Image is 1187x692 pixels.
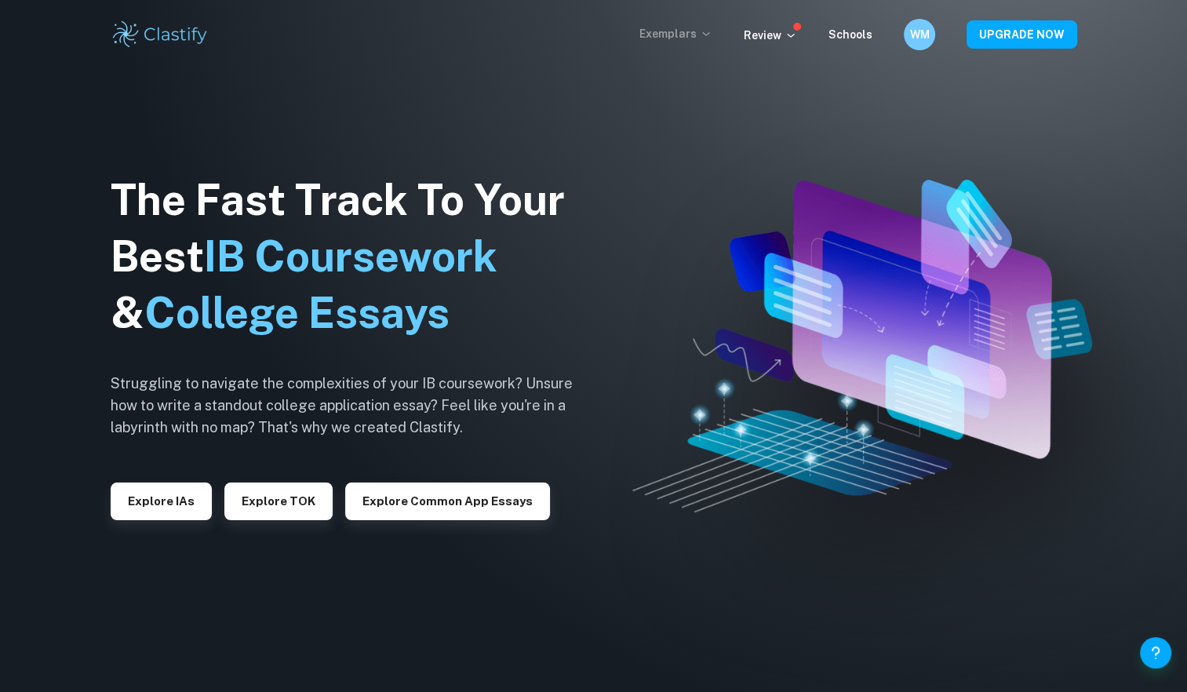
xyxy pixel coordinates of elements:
h6: WM [910,26,928,43]
a: Explore TOK [224,493,333,508]
a: Schools [828,28,872,41]
button: Explore IAs [111,483,212,520]
button: Help and Feedback [1140,637,1171,668]
h6: Struggling to navigate the complexities of your IB coursework? Unsure how to write a standout col... [111,373,597,439]
span: IB Coursework [204,231,497,281]
h1: The Fast Track To Your Best & [111,172,597,341]
a: Explore IAs [111,493,212,508]
p: Review [744,27,797,44]
a: Explore Common App essays [345,493,550,508]
p: Exemplars [639,25,712,42]
img: Clastify hero [632,180,1092,512]
span: College Essays [144,288,450,337]
img: Clastify logo [111,19,210,50]
button: Explore Common App essays [345,483,550,520]
button: UPGRADE NOW [967,20,1077,49]
button: Explore TOK [224,483,333,520]
button: WM [904,19,935,50]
